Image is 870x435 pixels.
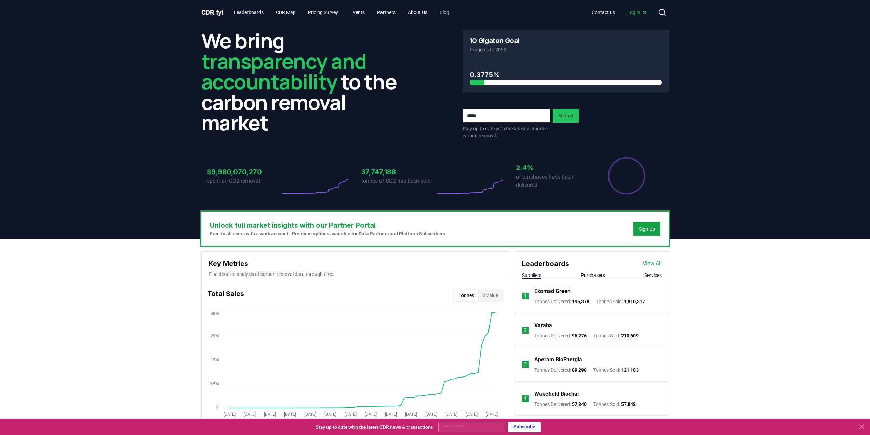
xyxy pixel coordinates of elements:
a: Wakefield Biochar [534,390,579,398]
h3: 10 Gigaton Goal [470,37,520,44]
p: Progress to 2050 [470,46,662,53]
h3: Unlock full market insights with our Partner Portal [210,220,446,230]
p: spent on CO2 removal [207,177,281,185]
tspan: [DATE] [425,412,437,417]
a: About Us [402,6,433,18]
h3: 37,747,188 [361,167,435,177]
span: Log in [627,9,647,16]
div: Percentage of sales delivered [607,157,646,195]
tspan: [DATE] [284,412,296,417]
h3: 0.3775% [470,69,662,80]
h3: Leaderboards [522,258,569,269]
span: 195,378 [572,299,589,304]
p: Tonnes Delivered : [534,401,587,408]
p: Tonnes Sold : [593,332,639,339]
p: 3 [524,360,527,369]
a: Blog [434,6,455,18]
button: Sign Up [633,222,660,236]
tspan: [DATE] [243,412,255,417]
button: Services [644,272,662,279]
p: Free to all users with a work account. Premium options available for Data Partners and Platform S... [210,230,446,237]
tspan: [DATE] [445,412,457,417]
p: Tonnes Sold : [593,367,639,373]
tspan: [DATE] [324,412,336,417]
button: Submit [553,109,579,123]
p: of purchases have been delivered [516,173,590,189]
span: 57,848 [621,401,636,407]
h3: Key Metrics [209,258,502,269]
a: Varaha [534,321,552,330]
a: Leaderboards [228,6,269,18]
tspan: 9.5M [210,382,219,386]
p: Tonnes Sold : [596,298,645,305]
a: Partners [372,6,401,18]
span: 95,276 [572,333,587,338]
tspan: 38M [211,311,219,316]
tspan: [DATE] [304,412,316,417]
a: CDR Map [270,6,301,18]
span: 210,609 [621,333,639,338]
p: 2 [524,326,527,334]
p: 4 [524,395,527,403]
span: transparency and accountability [201,47,366,95]
span: CDR fyi [201,8,223,16]
tspan: [DATE] [264,412,276,417]
p: Tonnes Sold : [593,401,636,408]
tspan: [DATE] [223,412,235,417]
p: Stay up to date with the latest in durable carbon removal. [463,125,550,139]
p: Tonnes Delivered : [534,367,587,373]
tspan: [DATE] [405,412,417,417]
a: Sign Up [639,226,655,232]
span: . [214,8,216,16]
tspan: 29M [211,334,219,338]
a: CDR.fyi [201,8,223,17]
p: 1 [524,292,527,300]
p: tonnes of CO2 has been sold [361,177,435,185]
span: 57,840 [572,401,587,407]
button: $ Value [478,290,502,301]
a: Contact us [586,6,620,18]
tspan: [DATE] [385,412,397,417]
span: 121,183 [621,367,639,373]
tspan: 0 [216,406,219,410]
a: View All [643,259,662,268]
h3: 2.4% [516,163,590,173]
tspan: [DATE] [465,412,477,417]
tspan: [DATE] [344,412,356,417]
a: Events [345,6,370,18]
a: Pricing Survey [303,6,344,18]
button: Suppliers [522,272,541,279]
button: Tonnes [455,290,478,301]
tspan: 19M [211,358,219,362]
p: Tonnes Delivered : [534,332,587,339]
tspan: [DATE] [364,412,376,417]
button: Purchasers [581,272,605,279]
h3: $9,980,070,270 [207,167,281,177]
h2: We bring to the carbon removal market [201,30,408,133]
a: Exomad Green [534,287,571,295]
p: Tonnes Delivered : [534,298,589,305]
span: 89,298 [572,367,587,373]
nav: Main [586,6,653,18]
p: Find detailed analysis of carbon removal data through time. [209,271,502,278]
nav: Main [228,6,455,18]
span: 1,810,317 [624,299,645,304]
h3: Total Sales [207,289,244,302]
tspan: [DATE] [485,412,497,417]
a: Log in [622,6,653,18]
a: Aperam BioEnergia [534,356,582,364]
